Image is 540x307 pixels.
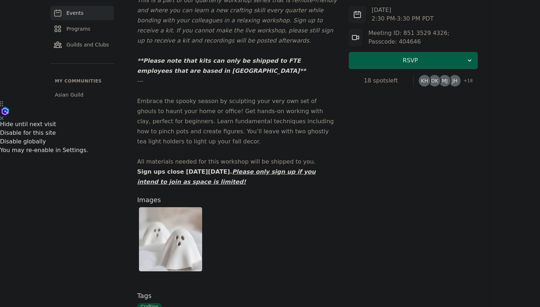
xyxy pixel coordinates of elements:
[431,78,438,83] span: DK
[355,56,466,65] span: RSVP
[51,6,114,20] a: Events
[452,78,458,83] span: JH
[139,207,202,271] img: Screenshot%202025-08-18%20at%2011.44.36%E2%80%AFAM.png
[372,14,434,23] p: 2:30 PM - 3:30 PM PDT
[66,25,90,32] span: Programs
[51,88,114,101] a: Asian Guild
[442,78,448,83] span: MJ
[51,22,114,36] a: Programs
[55,91,83,98] span: Asian Guild
[137,168,315,185] strong: Sign ups close [DATE][DATE].
[421,78,428,83] span: KH
[349,52,478,69] button: RSVP
[137,196,337,204] h3: Images
[137,57,306,74] em: **Please note that kits can only be shipped to FTE employees that are based in [GEOGRAPHIC_DATA]**
[137,157,337,167] p: All materials needed for this workshop will be shipped to you.
[51,78,114,84] p: My communities
[66,9,83,17] span: Events
[137,96,337,147] p: Embrace the spooky season by sculpting your very own set of ghouls to haunt your home or office! ...
[51,37,114,52] a: Guilds and Clubs
[372,6,434,14] p: [DATE]
[66,41,109,48] span: Guilds and Clubs
[137,76,337,86] p: ---
[137,292,337,300] h3: Tags
[349,76,413,85] div: 18 spots left
[51,6,114,101] nav: Sidebar
[368,30,449,45] a: Meeting ID: 851 3529 4326; Passcode: 404646
[459,76,472,86] span: + 18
